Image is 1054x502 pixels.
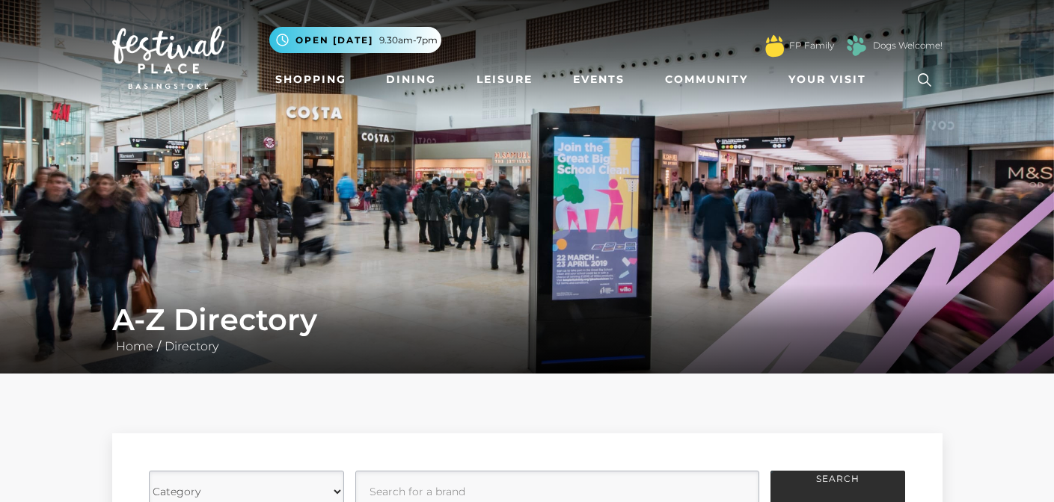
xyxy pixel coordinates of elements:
a: Your Visit [782,66,880,93]
a: Community [659,66,754,93]
a: Leisure [471,66,539,93]
h1: A-Z Directory [112,302,943,338]
span: 9.30am-7pm [379,34,438,47]
a: Home [112,339,157,353]
img: Festival Place Logo [112,26,224,89]
div: / [101,302,954,356]
span: Your Visit [788,72,866,87]
a: Events [567,66,631,93]
a: Dining [380,66,442,93]
a: Dogs Welcome! [873,39,943,52]
a: Directory [161,339,222,353]
a: FP Family [789,39,834,52]
button: Open [DATE] 9.30am-7pm [269,27,441,53]
a: Shopping [269,66,352,93]
span: Open [DATE] [295,34,373,47]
